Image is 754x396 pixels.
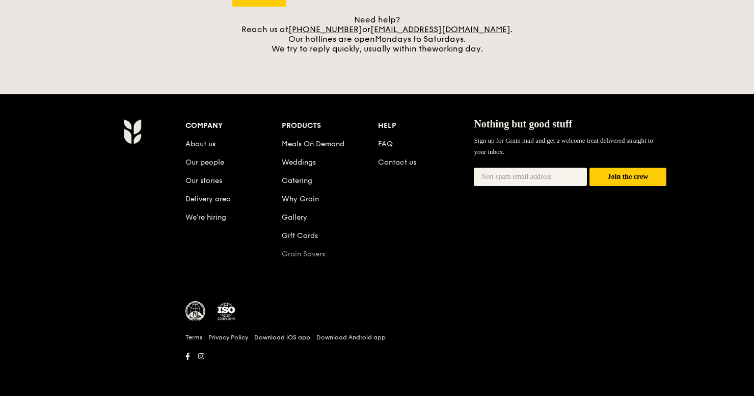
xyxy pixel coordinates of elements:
a: [PHONE_NUMBER] [288,24,362,34]
input: Non-spam email address [474,168,587,186]
a: Gift Cards [282,231,318,240]
a: Privacy Policy [208,333,248,341]
span: Mondays to Saturdays. [375,34,466,44]
a: Catering [282,176,312,185]
div: Need help? Reach us at or . Our hotlines are open We try to reply quickly, usually within the [232,15,522,54]
a: Delivery area [185,195,231,203]
div: Company [185,119,282,133]
a: Gallery [282,213,307,222]
button: Join the crew [589,168,666,187]
a: Our stories [185,176,222,185]
div: Products [282,119,378,133]
a: FAQ [378,140,393,148]
img: Grain [123,119,141,144]
a: Meals On Demand [282,140,344,148]
div: Help [378,119,474,133]
a: Our people [185,158,224,167]
a: About us [185,140,216,148]
a: We’re hiring [185,213,226,222]
a: Download Android app [316,333,386,341]
a: Why Grain [282,195,319,203]
span: Nothing but good stuff [474,118,572,129]
a: [EMAIL_ADDRESS][DOMAIN_NAME] [370,24,510,34]
h6: Revision [84,363,670,372]
a: Contact us [378,158,416,167]
span: working day. [432,44,483,54]
a: Terms [185,333,202,341]
img: MUIS Halal Certified [185,301,206,322]
a: Weddings [282,158,316,167]
img: ISO Certified [216,301,236,322]
span: Sign up for Grain mail and get a welcome treat delivered straight to your inbox. [474,137,653,155]
a: Grain Savers [282,250,325,258]
a: Download iOS app [254,333,310,341]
